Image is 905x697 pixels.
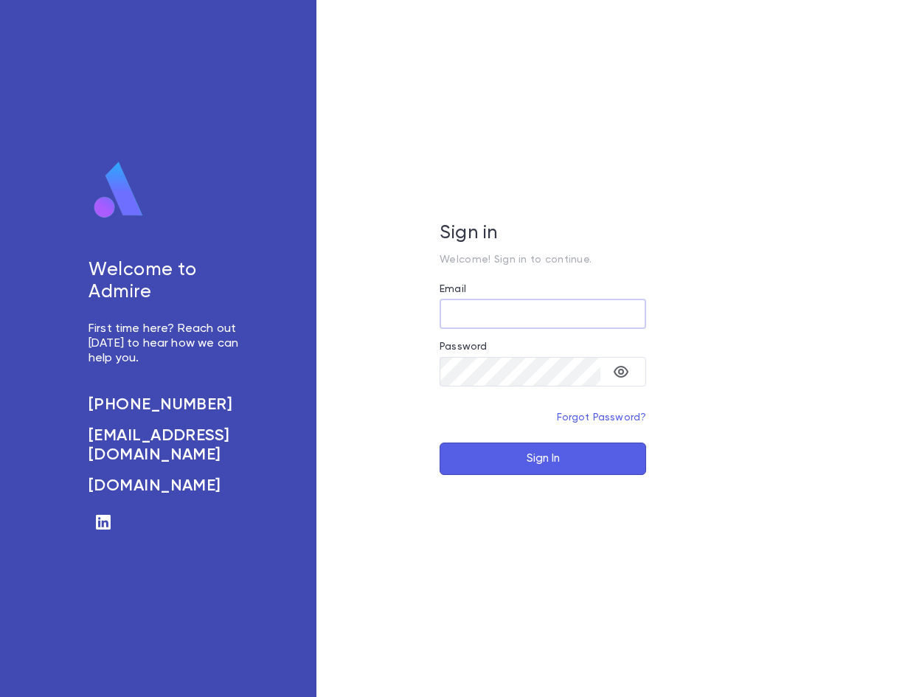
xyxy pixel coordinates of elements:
[89,260,257,304] h5: Welcome to Admire
[440,443,646,475] button: Sign In
[440,254,646,266] p: Welcome! Sign in to continue.
[89,161,149,220] img: logo
[89,322,257,366] p: First time here? Reach out [DATE] to hear how we can help you.
[606,357,636,386] button: toggle password visibility
[440,341,487,353] label: Password
[89,395,257,415] a: [PHONE_NUMBER]
[440,223,646,245] h5: Sign in
[89,426,257,465] a: [EMAIL_ADDRESS][DOMAIN_NAME]
[557,412,647,423] a: Forgot Password?
[440,283,466,295] label: Email
[89,476,257,496] a: [DOMAIN_NAME]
